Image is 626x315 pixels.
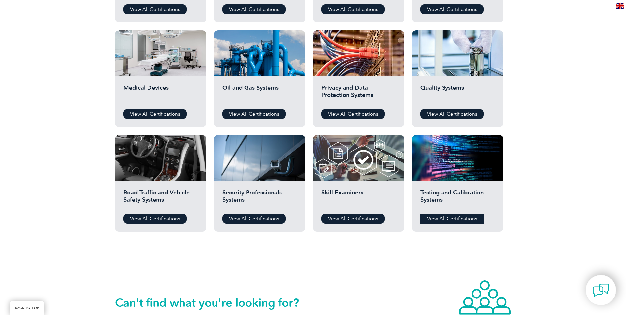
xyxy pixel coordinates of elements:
a: BACK TO TOP [10,301,44,315]
h2: Privacy and Data Protection Systems [321,84,396,104]
a: View All Certifications [420,4,484,14]
a: View All Certifications [123,214,187,224]
h2: Medical Devices [123,84,198,104]
img: en [616,3,624,9]
a: View All Certifications [321,109,385,119]
a: View All Certifications [123,109,187,119]
a: View All Certifications [222,109,286,119]
a: View All Certifications [420,109,484,119]
h2: Road Traffic and Vehicle Safety Systems [123,189,198,209]
a: View All Certifications [321,214,385,224]
img: contact-chat.png [593,282,609,298]
a: View All Certifications [420,214,484,224]
a: View All Certifications [222,214,286,224]
h2: Security Professionals Systems [222,189,297,209]
h2: Oil and Gas Systems [222,84,297,104]
h2: Testing and Calibration Systems [420,189,495,209]
h2: Skill Examiners [321,189,396,209]
h2: Can't find what you're looking for? [115,297,313,308]
h2: Quality Systems [420,84,495,104]
a: View All Certifications [222,4,286,14]
a: View All Certifications [321,4,385,14]
a: View All Certifications [123,4,187,14]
